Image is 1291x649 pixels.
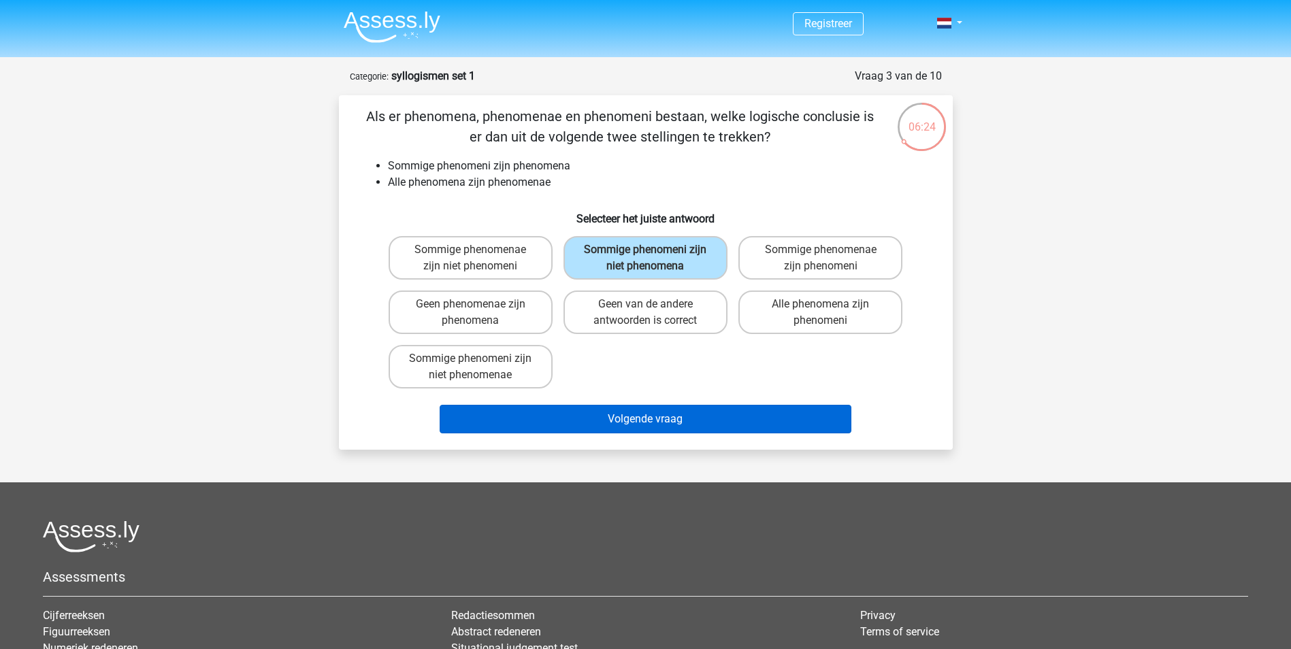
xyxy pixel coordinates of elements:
[389,236,553,280] label: Sommige phenomenae zijn niet phenomeni
[388,158,931,174] li: Sommige phenomeni zijn phenomena
[43,520,140,552] img: Assessly logo
[860,609,896,622] a: Privacy
[361,106,880,147] p: Als er phenomena, phenomenae en phenomeni bestaan, welke logische conclusie is er dan uit de volg...
[43,625,110,638] a: Figuurreeksen
[43,569,1248,585] h5: Assessments
[738,290,902,334] label: Alle phenomena zijn phenomeni
[361,201,931,225] h6: Selecteer het juiste antwoord
[896,101,947,135] div: 06:24
[738,236,902,280] label: Sommige phenomenae zijn phenomeni
[451,625,541,638] a: Abstract redeneren
[563,290,728,334] label: Geen van de andere antwoorden is correct
[43,609,105,622] a: Cijferreeksen
[855,68,942,84] div: Vraag 3 van de 10
[804,17,852,30] a: Registreer
[389,290,553,334] label: Geen phenomenae zijn phenomena
[451,609,535,622] a: Redactiesommen
[388,174,931,190] li: Alle phenomena zijn phenomenae
[860,625,939,638] a: Terms of service
[563,236,728,280] label: Sommige phenomeni zijn niet phenomena
[344,11,440,43] img: Assessly
[389,345,553,388] label: Sommige phenomeni zijn niet phenomenae
[350,71,389,82] small: Categorie:
[391,69,475,82] strong: syllogismen set 1
[440,405,851,433] button: Volgende vraag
